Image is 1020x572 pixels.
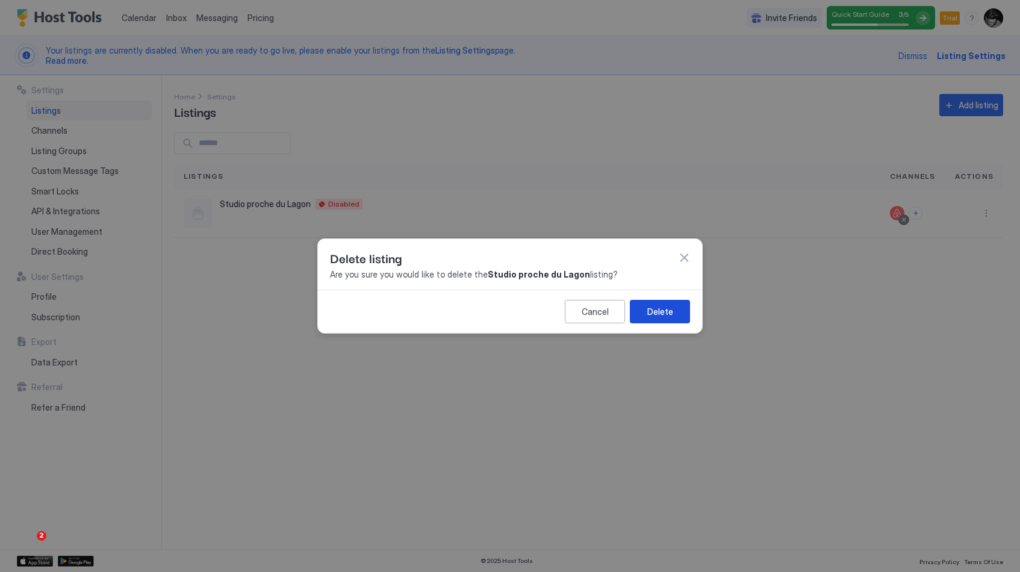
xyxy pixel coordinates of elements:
[330,269,690,280] span: Are you sure you would like to delete the listing?
[37,531,46,541] span: 2
[582,305,609,318] div: Cancel
[330,249,402,267] span: Delete listing
[647,305,673,318] div: Delete
[565,300,625,323] button: Cancel
[12,531,41,560] iframe: Intercom live chat
[630,300,690,323] button: Delete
